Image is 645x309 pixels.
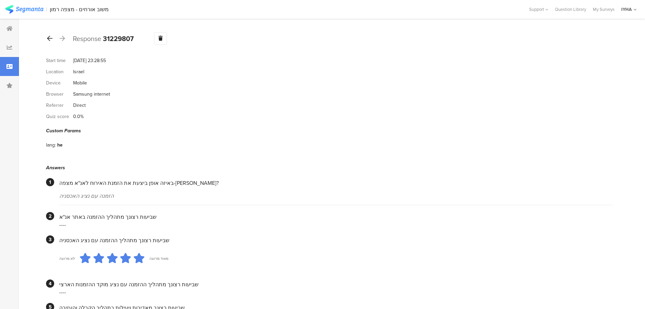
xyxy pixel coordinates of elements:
[73,34,101,44] span: Response
[50,6,109,13] div: משוב אורחים - מצפה רמון
[59,192,613,200] div: הזמנה עם נציג האכסניה
[73,57,106,64] div: [DATE] 23:28:55
[46,164,613,171] div: Answers
[589,6,618,13] a: My Surveys
[621,6,632,13] div: IYHA
[46,102,73,109] div: Referrer
[73,79,87,86] div: Mobile
[46,57,73,64] div: Start time
[552,6,589,13] a: Question Library
[59,288,613,296] div: ----
[46,141,57,149] div: lang:
[46,113,73,120] div: Quiz score
[73,68,84,75] div: Israel
[46,68,73,75] div: Location
[46,212,54,220] div: 2
[59,281,613,288] div: שביעות רצונך מתהליך ההזמנה עם נציג מוקד ההזמנות הארצי
[46,79,73,86] div: Device
[46,235,54,244] div: 3
[46,279,54,288] div: 4
[73,91,110,98] div: Samsung internet
[529,4,548,15] div: Support
[46,91,73,98] div: Browser
[149,256,168,261] div: מאוד מרוצה
[5,5,43,14] img: segmanta logo
[73,113,84,120] div: 0.0%
[46,178,54,186] div: 1
[57,141,63,149] div: he
[73,102,86,109] div: Direct
[59,213,613,221] div: שביעות רצונך מתהליך ההזמנה באתר אנ"א
[59,236,613,244] div: שביעות רצונך מתהליך ההזמנה עם נציג האכסניה
[59,256,75,261] div: לא מרוצה
[59,179,613,187] div: באיזה אופן ביצעת את הזמנת האירוח לאנ"א מצפה-[PERSON_NAME]?
[46,127,613,134] div: Custom Params
[59,221,613,229] div: ----
[103,34,134,44] b: 31229807
[46,5,47,13] div: |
